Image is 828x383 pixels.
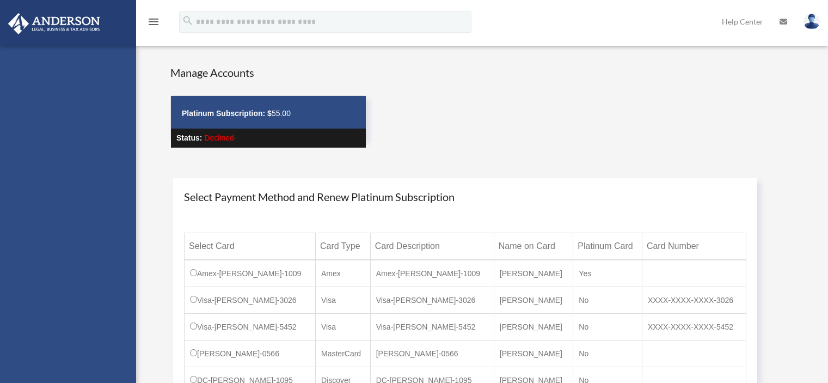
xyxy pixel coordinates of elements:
td: [PERSON_NAME] [494,260,573,287]
td: Visa-[PERSON_NAME]-5452 [185,314,316,341]
img: Anderson Advisors Platinum Portal [5,13,103,34]
th: Select Card [185,233,316,260]
th: Card Description [370,233,494,260]
td: [PERSON_NAME] [494,287,573,314]
td: Visa-[PERSON_NAME]-3026 [370,287,494,314]
strong: Status: [176,133,202,142]
img: User Pic [804,14,820,29]
td: [PERSON_NAME] [494,314,573,341]
i: menu [147,15,160,28]
td: Visa [316,314,371,341]
td: XXXX-XXXX-XXXX-3026 [642,287,746,314]
td: [PERSON_NAME]-0566 [185,341,316,367]
td: Visa-[PERSON_NAME]-5452 [370,314,494,341]
td: Visa [316,287,371,314]
span: Declined- [204,133,236,142]
p: 55.00 [182,107,355,120]
td: [PERSON_NAME] [494,341,573,367]
td: No [573,287,642,314]
h4: Select Payment Method and Renew Platinum Subscription [184,189,746,204]
td: Amex-[PERSON_NAME]-1009 [370,260,494,287]
h4: Manage Accounts [170,65,366,80]
td: Yes [573,260,642,287]
th: Card Number [642,233,746,260]
td: MasterCard [316,341,371,367]
th: Card Type [316,233,371,260]
i: search [182,15,194,27]
th: Platinum Card [573,233,642,260]
td: No [573,314,642,341]
td: Visa-[PERSON_NAME]-3026 [185,287,316,314]
td: Amex [316,260,371,287]
td: XXXX-XXXX-XXXX-5452 [642,314,746,341]
a: menu [147,19,160,28]
td: No [573,341,642,367]
strong: Platinum Subscription: $ [182,109,272,118]
td: [PERSON_NAME]-0566 [370,341,494,367]
td: Amex-[PERSON_NAME]-1009 [185,260,316,287]
th: Name on Card [494,233,573,260]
